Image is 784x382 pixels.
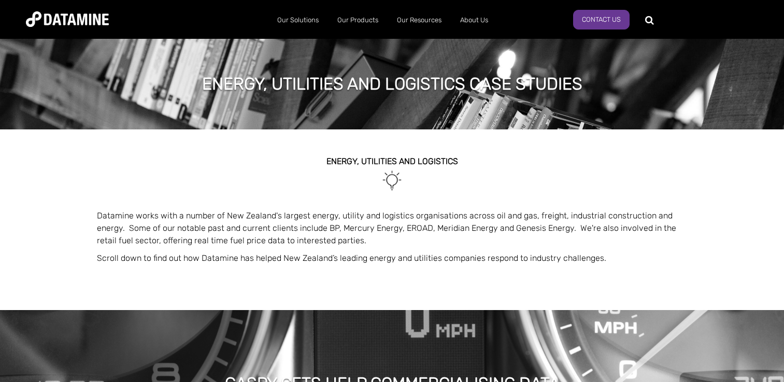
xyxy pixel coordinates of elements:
h2: energy, UTILITIES AND LOGISTICS [97,157,688,166]
p: Scroll down to find out how Datamine has helped New Zealand’s leading energy and utilities compan... [97,252,688,265]
p: Datamine works with a number of New Zealand's largest energy, utility and logistics organisations... [97,210,688,247]
h1: Energy, utilities and Logistics case studies [202,72,582,95]
img: Datamine [26,11,109,27]
a: Contact us [573,10,630,30]
a: About Us [451,7,497,34]
a: Our Resources [388,7,451,34]
img: Utilities-1 [380,169,404,192]
a: Our Solutions [268,7,328,34]
a: Our Products [328,7,388,34]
